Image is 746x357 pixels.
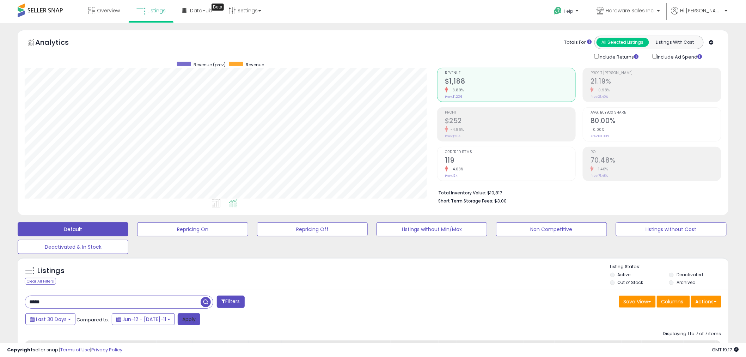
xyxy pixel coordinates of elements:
[649,38,701,47] button: Listings With Cost
[564,8,574,14] span: Help
[36,316,67,323] span: Last 30 Days
[217,296,244,308] button: Filters
[591,95,608,99] small: Prev: 21.40%
[445,156,575,166] h2: 119
[448,127,464,132] small: -4.86%
[616,222,727,236] button: Listings without Cost
[445,71,575,75] span: Revenue
[691,296,721,308] button: Actions
[35,37,82,49] h5: Analytics
[137,222,248,236] button: Repricing On
[60,346,90,353] a: Terms of Use
[591,71,721,75] span: Profit [PERSON_NAME]
[564,39,592,46] div: Totals For
[589,53,647,61] div: Include Returns
[445,117,575,126] h2: $252
[591,77,721,87] h2: 21.19%
[438,188,716,196] li: $10,817
[445,111,575,115] span: Profit
[548,1,586,23] a: Help
[657,296,690,308] button: Columns
[494,198,507,204] span: $3.00
[591,156,721,166] h2: 70.48%
[619,296,656,308] button: Save View
[212,4,224,11] div: Tooltip anchor
[97,7,120,14] span: Overview
[37,266,65,276] h5: Listings
[591,150,721,154] span: ROI
[663,331,721,337] div: Displaying 1 to 7 of 7 items
[591,111,721,115] span: Avg. Buybox Share
[7,347,122,353] div: seller snap | |
[591,134,609,138] small: Prev: 80.00%
[122,316,166,323] span: Jun-12 - [DATE]-11
[712,346,739,353] span: 2025-08-11 19:17 GMT
[677,272,703,278] label: Deactivated
[448,87,464,93] small: -3.89%
[18,240,128,254] button: Deactivated & In Stock
[91,346,122,353] a: Privacy Policy
[147,7,166,14] span: Listings
[445,134,460,138] small: Prev: $264
[25,278,56,285] div: Clear All Filters
[7,346,33,353] strong: Copyright
[438,190,486,196] b: Total Inventory Value:
[680,7,723,14] span: Hi [PERSON_NAME]
[257,222,368,236] button: Repricing Off
[610,264,728,270] p: Listing States:
[591,174,608,178] small: Prev: 71.48%
[677,279,696,285] label: Archived
[438,198,493,204] b: Short Term Storage Fees:
[647,53,714,61] div: Include Ad Spend
[594,167,608,172] small: -1.40%
[445,174,458,178] small: Prev: 124
[194,62,226,68] span: Revenue (prev)
[554,6,562,15] i: Get Help
[112,313,175,325] button: Jun-12 - [DATE]-11
[671,7,728,23] a: Hi [PERSON_NAME]
[246,62,264,68] span: Revenue
[445,150,575,154] span: Ordered Items
[190,7,212,14] span: DataHub
[445,95,462,99] small: Prev: $1,236
[597,38,649,47] button: All Selected Listings
[618,272,631,278] label: Active
[496,222,607,236] button: Non Competitive
[178,313,200,325] button: Apply
[18,222,128,236] button: Default
[445,77,575,87] h2: $1,188
[618,279,643,285] label: Out of Stock
[25,313,75,325] button: Last 30 Days
[661,298,684,305] span: Columns
[591,117,721,126] h2: 80.00%
[606,7,655,14] span: Hardware Sales Inc.
[377,222,487,236] button: Listings without Min/Max
[594,87,610,93] small: -0.98%
[591,127,605,132] small: 0.00%
[77,316,109,323] span: Compared to:
[448,167,464,172] small: -4.03%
